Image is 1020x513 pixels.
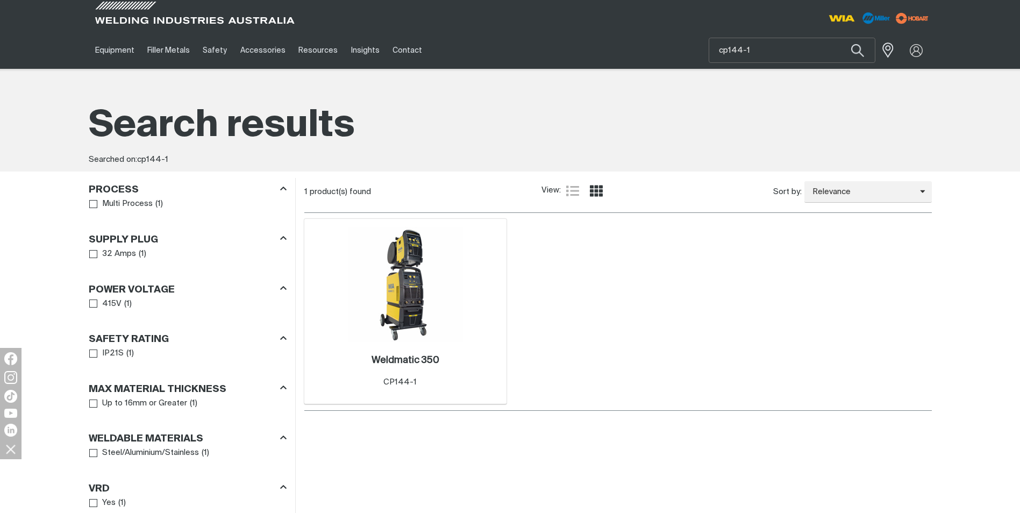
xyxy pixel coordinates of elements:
[89,481,287,495] div: VRD
[124,298,132,310] span: ( 1 )
[386,32,429,69] a: Contact
[89,184,139,196] h3: Process
[89,232,287,246] div: Supply Plug
[89,297,286,311] ul: Power Voltage
[196,32,233,69] a: Safety
[344,32,386,69] a: Insights
[102,198,153,210] span: Multi Process
[89,446,286,460] ul: Weldable Materials
[102,447,199,459] span: Steel/Aluminium/Stainless
[372,354,439,367] a: Weldmatic 350
[89,234,158,246] h3: Supply Plug
[839,38,876,63] button: Search products
[89,381,287,396] div: Max Material Thickness
[383,378,417,386] span: CP144-1
[102,248,136,260] span: 32 Amps
[89,431,287,446] div: Weldable Materials
[89,496,286,510] ul: VRD
[89,496,116,510] a: Yes
[89,396,188,411] a: Up to 16mm or Greater
[89,446,199,460] a: Steel/Aluminium/Stainless
[89,346,286,361] ul: Safety Rating
[118,497,126,509] span: ( 1 )
[4,352,17,365] img: Facebook
[89,102,932,150] h1: Search results
[292,32,344,69] a: Resources
[137,155,168,163] span: cp144-1
[155,198,163,210] span: ( 1 )
[139,248,146,260] span: ( 1 )
[89,197,153,211] a: Multi Process
[126,347,134,360] span: ( 1 )
[89,333,169,346] h3: Safety Rating
[310,188,371,196] span: product(s) found
[304,178,932,205] section: Product list controls
[4,390,17,403] img: TikTok
[102,347,124,360] span: IP21S
[89,297,122,311] a: 415V
[89,247,137,261] a: 32 Amps
[2,440,20,458] img: hide socials
[141,32,196,69] a: Filler Metals
[566,184,579,197] a: List view
[804,186,920,198] span: Relevance
[304,187,541,197] div: 1
[202,447,209,459] span: ( 1 )
[89,247,286,261] ul: Supply Plug
[893,10,932,26] img: miller
[102,497,116,509] span: Yes
[89,282,287,296] div: Power Voltage
[348,227,463,342] img: Weldmatic 350
[541,184,561,197] span: View:
[234,32,292,69] a: Accessories
[89,396,286,411] ul: Max Material Thickness
[190,397,197,410] span: ( 1 )
[89,32,721,69] nav: Main
[89,154,932,166] div: Searched on:
[102,298,122,310] span: 415V
[89,433,203,445] h3: Weldable Materials
[4,424,17,437] img: LinkedIn
[89,182,287,197] div: Process
[102,397,187,410] span: Up to 16mm or Greater
[89,383,226,396] h3: Max Material Thickness
[4,371,17,384] img: Instagram
[372,355,439,365] h2: Weldmatic 350
[89,346,124,361] a: IP21S
[4,409,17,418] img: YouTube
[89,284,175,296] h3: Power Voltage
[89,197,286,211] ul: Process
[89,483,110,495] h3: VRD
[89,32,141,69] a: Equipment
[773,186,802,198] span: Sort by:
[89,332,287,346] div: Safety Rating
[709,38,875,62] input: Product name or item number...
